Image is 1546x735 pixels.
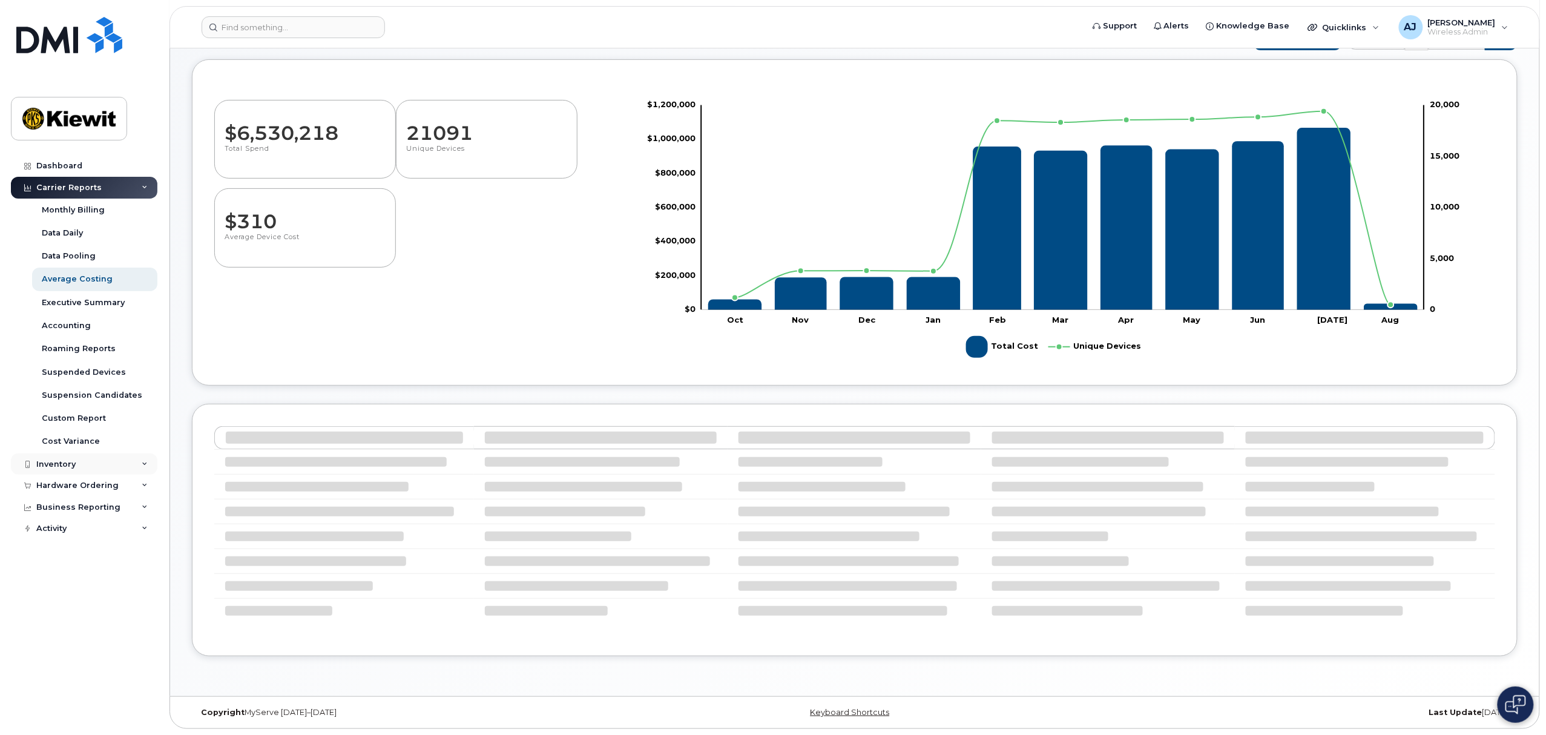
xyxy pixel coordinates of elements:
[792,315,809,325] tspan: Nov
[1164,20,1189,32] span: Alerts
[655,202,696,212] g: $0
[655,168,696,177] tspan: $800,000
[655,270,696,280] tspan: $200,000
[225,144,384,166] p: Total Spend
[655,236,696,246] tspan: $400,000
[655,168,696,177] g: $0
[1118,315,1134,325] tspan: Apr
[1430,253,1455,263] tspan: 5,000
[647,100,696,110] tspan: $1,200,000
[1430,151,1460,160] tspan: 15,000
[655,202,696,212] tspan: $600,000
[990,315,1007,325] tspan: Feb
[1428,27,1496,37] span: Wireless Admin
[966,331,1038,363] g: Total Cost
[1084,14,1145,38] a: Support
[1430,202,1460,212] tspan: 10,000
[1505,695,1526,714] img: Open chat
[727,315,743,325] tspan: Oct
[1183,315,1201,325] tspan: May
[1390,15,1517,39] div: Alec Johnston
[192,708,634,717] div: MyServe [DATE]–[DATE]
[225,199,386,232] dd: $310
[406,110,566,144] dd: 21091
[1048,331,1142,363] g: Unique Devices
[1076,708,1518,717] div: [DATE]
[655,270,696,280] g: $0
[685,305,696,314] tspan: $0
[1053,315,1069,325] tspan: Mar
[202,16,385,38] input: Find something...
[201,708,245,717] strong: Copyright
[1430,305,1436,314] tspan: 0
[655,236,696,246] g: $0
[1404,20,1417,35] span: AJ
[647,100,696,110] g: $0
[1198,14,1298,38] a: Knowledge Base
[647,134,696,143] g: $0
[1429,708,1482,717] strong: Last Update
[225,110,384,144] dd: $6,530,218
[406,144,566,166] p: Unique Devices
[1317,315,1347,325] tspan: [DATE]
[1323,22,1367,32] span: Quicklinks
[647,134,696,143] tspan: $1,000,000
[811,708,890,717] a: Keyboard Shortcuts
[858,315,876,325] tspan: Dec
[1381,315,1400,325] tspan: Aug
[1103,20,1137,32] span: Support
[926,315,941,325] tspan: Jan
[1300,15,1388,39] div: Quicklinks
[1217,20,1290,32] span: Knowledge Base
[1428,18,1496,27] span: [PERSON_NAME]
[1145,14,1198,38] a: Alerts
[1430,100,1460,110] tspan: 20,000
[647,100,1460,363] g: Chart
[966,331,1142,363] g: Legend
[225,232,386,254] p: Average Device Cost
[708,128,1418,311] g: Total Cost
[1250,315,1265,325] tspan: Jun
